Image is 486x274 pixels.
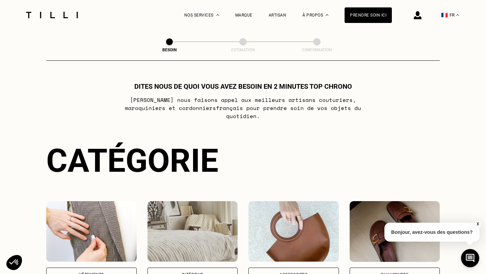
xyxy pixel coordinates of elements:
img: Chaussures [350,201,440,262]
a: Prendre soin ici [345,7,392,23]
div: Catégorie [46,142,440,180]
div: Confirmation [283,48,351,52]
p: Bonjour, avez-vous des questions? [384,223,480,242]
img: icône connexion [414,11,422,19]
div: Estimation [209,48,277,52]
button: X [474,220,481,228]
div: Besoin [136,48,203,52]
img: Menu déroulant [216,14,219,16]
img: Accessoires [248,201,339,262]
a: Artisan [269,13,287,18]
img: Intérieur [147,201,238,262]
img: Menu déroulant à propos [326,14,328,16]
a: Marque [235,13,252,18]
h1: Dites nous de quoi vous avez besoin en 2 minutes top chrono [134,82,352,90]
p: [PERSON_NAME] nous faisons appel aux meilleurs artisans couturiers , maroquiniers et cordonniers ... [109,96,377,120]
img: Logo du service de couturière Tilli [24,12,80,18]
span: 🇫🇷 [441,12,448,18]
img: Vêtements [46,201,137,262]
img: menu déroulant [456,14,459,16]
